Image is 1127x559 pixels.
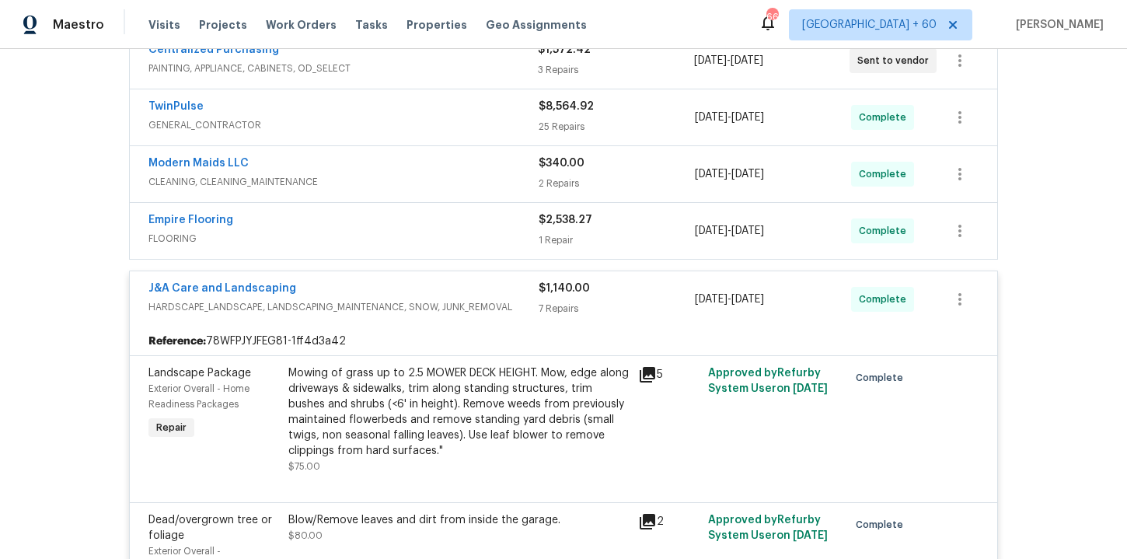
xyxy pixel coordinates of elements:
span: - [695,110,764,125]
span: FLOORING [148,231,539,246]
div: Mowing of grass up to 2.5 MOWER DECK HEIGHT. Mow, edge along driveways & sidewalks, trim along st... [288,365,629,459]
span: [DATE] [793,530,828,541]
span: [DATE] [731,294,764,305]
span: [PERSON_NAME] [1010,17,1104,33]
span: [GEOGRAPHIC_DATA] + 60 [802,17,937,33]
span: [DATE] [695,169,727,180]
span: - [695,223,764,239]
span: - [694,53,763,68]
span: $80.00 [288,531,323,540]
a: J&A Care and Landscaping [148,283,296,294]
span: Complete [859,292,912,307]
div: Blow/Remove leaves and dirt from inside the garage. [288,512,629,528]
div: 1 Repair [539,232,695,248]
span: Geo Assignments [486,17,587,33]
span: $1,572.42 [538,44,591,55]
span: $8,564.92 [539,101,594,112]
div: 25 Repairs [539,119,695,135]
span: - [695,166,764,182]
span: [DATE] [694,55,727,66]
span: [DATE] [695,112,727,123]
span: [DATE] [731,169,764,180]
span: Complete [856,517,909,533]
span: Projects [199,17,247,33]
div: 7 Repairs [539,301,695,316]
span: Sent to vendor [857,53,935,68]
a: TwinPulse [148,101,204,112]
span: Approved by Refurby System User on [708,515,828,541]
b: Reference: [148,334,206,349]
span: Repair [150,420,193,435]
span: $2,538.27 [539,215,592,225]
span: Complete [859,223,912,239]
span: Complete [856,370,909,386]
span: [DATE] [695,225,727,236]
a: Modern Maids LLC [148,158,249,169]
span: [DATE] [793,383,828,394]
span: $1,140.00 [539,283,590,294]
span: Dead/overgrown tree or foliage [148,515,272,541]
span: Complete [859,166,912,182]
span: [DATE] [731,112,764,123]
div: 78WFPJYJFEG81-1ff4d3a42 [130,327,997,355]
span: Approved by Refurby System User on [708,368,828,394]
span: Landscape Package [148,368,251,379]
span: GENERAL_CONTRACTOR [148,117,539,133]
span: $340.00 [539,158,584,169]
div: 3 Repairs [538,62,693,78]
span: Visits [148,17,180,33]
span: Complete [859,110,912,125]
span: [DATE] [731,55,763,66]
div: 2 Repairs [539,176,695,191]
span: Exterior Overall - Home Readiness Packages [148,384,249,409]
span: HARDSCAPE_LANDSCAPE, LANDSCAPING_MAINTENANCE, SNOW, JUNK_REMOVAL [148,299,539,315]
span: [DATE] [695,294,727,305]
div: 5 [638,365,699,384]
span: CLEANING, CLEANING_MAINTENANCE [148,174,539,190]
span: [DATE] [731,225,764,236]
span: $75.00 [288,462,320,471]
span: Properties [406,17,467,33]
a: Centralized Purchasing [148,44,279,55]
span: Work Orders [266,17,337,33]
div: 2 [638,512,699,531]
span: Tasks [355,19,388,30]
span: - [695,292,764,307]
a: Empire Flooring [148,215,233,225]
span: PAINTING, APPLIANCE, CABINETS, OD_SELECT [148,61,538,76]
span: Maestro [53,17,104,33]
div: 669 [766,9,777,25]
